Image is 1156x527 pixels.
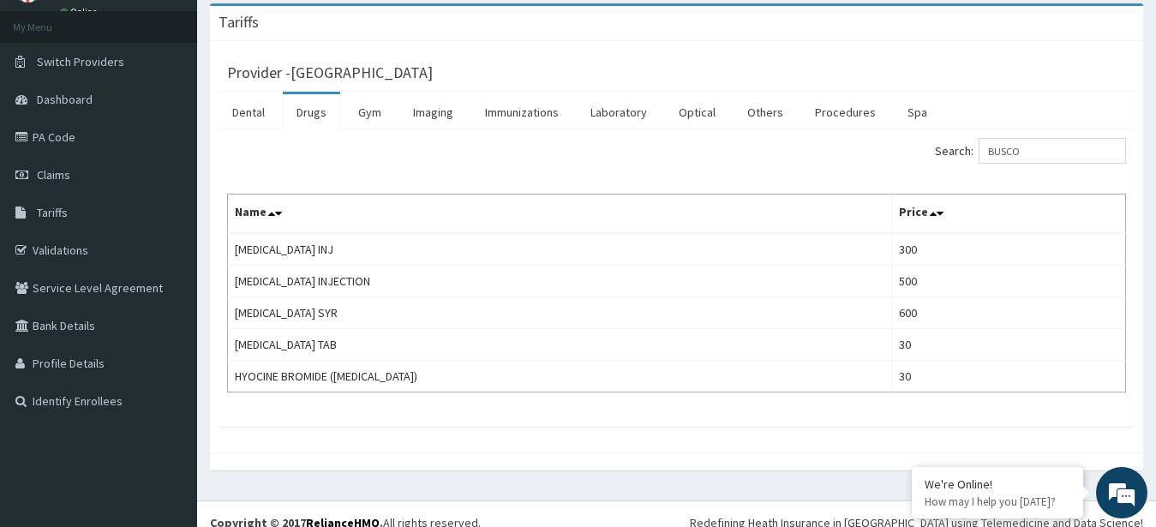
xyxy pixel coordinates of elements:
[801,94,889,130] a: Procedures
[228,233,892,266] td: [MEDICAL_DATA] INJ
[734,94,797,130] a: Others
[99,156,237,329] span: We're online!
[9,348,326,408] textarea: Type your message and hit 'Enter'
[471,94,572,130] a: Immunizations
[344,94,395,130] a: Gym
[37,167,70,183] span: Claims
[894,94,941,130] a: Spa
[228,266,892,297] td: [MEDICAL_DATA] INJECTION
[892,233,1126,266] td: 300
[892,195,1126,234] th: Price
[37,92,93,107] span: Dashboard
[925,476,1070,492] div: We're Online!
[219,94,279,130] a: Dental
[89,96,288,118] div: Chat with us now
[892,361,1126,392] td: 30
[283,94,340,130] a: Drugs
[228,361,892,392] td: HYOCINE BROMIDE ([MEDICAL_DATA])
[665,94,729,130] a: Optical
[219,15,259,30] h3: Tariffs
[60,6,101,18] a: Online
[892,329,1126,361] td: 30
[979,138,1126,164] input: Search:
[399,94,467,130] a: Imaging
[228,297,892,329] td: [MEDICAL_DATA] SYR
[227,65,433,81] h3: Provider - [GEOGRAPHIC_DATA]
[577,94,661,130] a: Laboratory
[892,297,1126,329] td: 600
[281,9,322,50] div: Minimize live chat window
[32,86,69,129] img: d_794563401_company_1708531726252_794563401
[37,205,68,220] span: Tariffs
[892,266,1126,297] td: 500
[37,54,124,69] span: Switch Providers
[228,329,892,361] td: [MEDICAL_DATA] TAB
[925,494,1070,509] p: How may I help you today?
[935,138,1126,164] label: Search:
[228,195,892,234] th: Name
